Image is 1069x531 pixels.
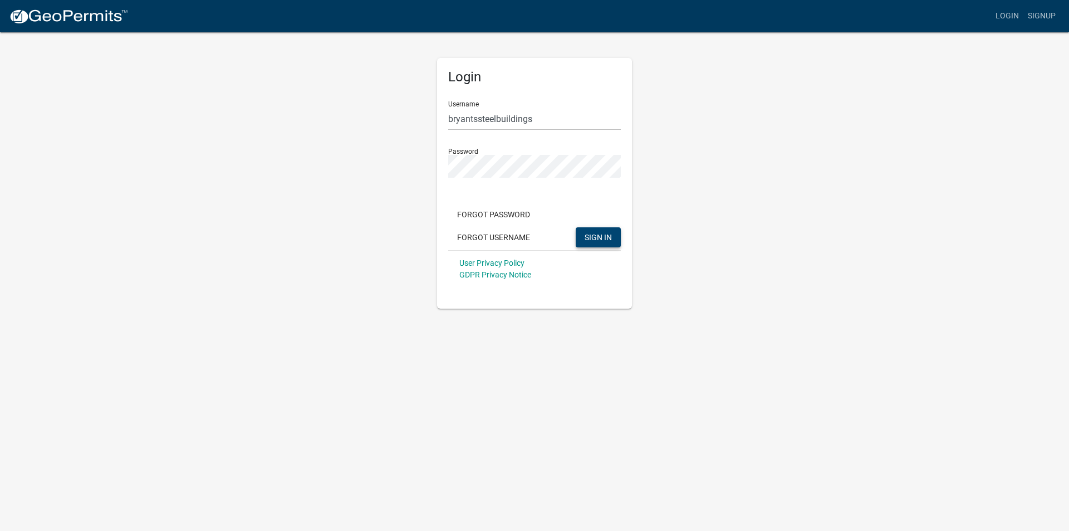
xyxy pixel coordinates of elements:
button: Forgot Username [448,227,539,247]
a: Signup [1023,6,1060,27]
a: Login [991,6,1023,27]
a: User Privacy Policy [459,259,524,267]
button: SIGN IN [576,227,621,247]
button: Forgot Password [448,204,539,225]
h5: Login [448,69,621,85]
span: SIGN IN [585,232,612,241]
a: GDPR Privacy Notice [459,270,531,279]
